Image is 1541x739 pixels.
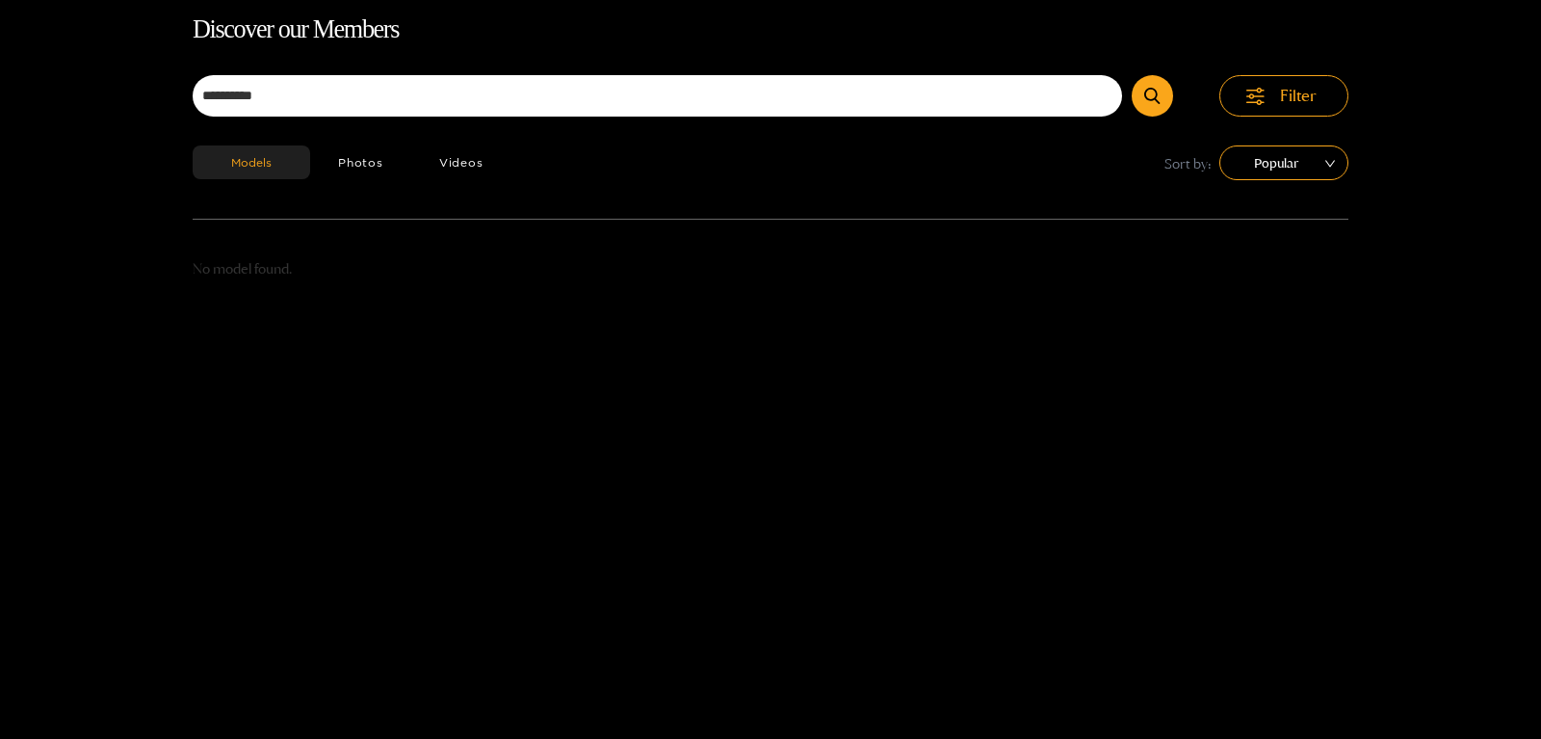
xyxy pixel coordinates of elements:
div: sort [1219,145,1348,180]
p: No model found. [193,258,1348,280]
h1: Discover our Members [193,10,1348,50]
span: Filter [1280,85,1317,107]
button: Filter [1219,75,1348,117]
button: Photos [310,145,411,179]
button: Videos [411,145,511,179]
button: Submit Search [1132,75,1173,117]
span: Sort by: [1164,152,1212,174]
button: Models [193,145,310,179]
span: Popular [1234,148,1334,177]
